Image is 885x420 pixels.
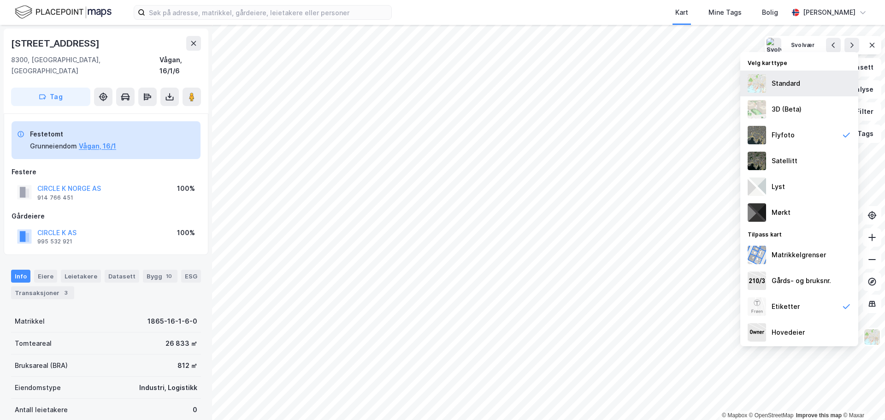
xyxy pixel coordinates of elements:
img: Z [748,100,766,118]
img: majorOwner.b5e170eddb5c04bfeeff.jpeg [748,323,766,342]
a: Improve this map [796,412,842,419]
img: Z [748,297,766,316]
img: Z [748,74,766,93]
button: Filter [837,102,881,121]
div: Kart [675,7,688,18]
div: Vågan, 16/1/6 [159,54,201,77]
div: 0 [193,404,197,415]
div: Bruksareal (BRA) [15,360,68,371]
div: Lyst [772,181,785,192]
div: Tomteareal [15,338,52,349]
img: Svolvær [767,38,781,53]
div: Bygg [143,270,177,283]
div: Matrikkel [15,316,45,327]
div: Eiendomstype [15,382,61,393]
img: nCdM7BzjoCAAAAAElFTkSuQmCC [748,203,766,222]
button: Svolvær [785,38,820,53]
img: cadastreKeys.547ab17ec502f5a4ef2b.jpeg [748,272,766,290]
input: Søk på adresse, matrikkel, gårdeiere, leietakere eller personer [145,6,391,19]
button: Tags [838,124,881,143]
div: [PERSON_NAME] [803,7,855,18]
div: 10 [164,272,174,281]
div: 26 833 ㎡ [165,338,197,349]
img: 9k= [748,152,766,170]
div: Gårds- og bruksnr. [772,275,831,286]
div: 100% [177,183,195,194]
div: Satellitt [772,155,797,166]
div: ESG [181,270,201,283]
div: Hovedeier [772,327,805,338]
div: Mørkt [772,207,791,218]
div: Svolvær [791,41,814,49]
div: Bolig [762,7,778,18]
div: Kontrollprogram for chat [839,376,885,420]
div: Datasett [105,270,139,283]
div: Antall leietakere [15,404,68,415]
div: Festere [12,166,201,177]
button: Vågan, 16/1 [79,141,116,152]
button: Tag [11,88,90,106]
div: Eiere [34,270,57,283]
iframe: Chat Widget [839,376,885,420]
img: cadastreBorders.cfe08de4b5ddd52a10de.jpeg [748,246,766,264]
div: 100% [177,227,195,238]
div: Leietakere [61,270,101,283]
div: Velg karttype [740,54,858,71]
div: Grunneiendom [30,141,77,152]
div: Standard [772,78,800,89]
div: [STREET_ADDRESS] [11,36,101,51]
div: Transaksjoner [11,286,74,299]
div: Matrikkelgrenser [772,249,826,260]
div: Tilpass kart [740,225,858,242]
img: logo.f888ab2527a4732fd821a326f86c7f29.svg [15,4,112,20]
div: Flyfoto [772,130,795,141]
div: 8300, [GEOGRAPHIC_DATA], [GEOGRAPHIC_DATA] [11,54,159,77]
div: Mine Tags [708,7,742,18]
div: Etiketter [772,301,800,312]
img: luj3wr1y2y3+OchiMxRmMxRlscgabnMEmZ7DJGWxyBpucwSZnsMkZbHIGm5zBJmewyRlscgabnMEmZ7DJGWxyBpucwSZnsMkZ... [748,177,766,196]
a: OpenStreetMap [749,412,794,419]
div: 914 766 451 [37,194,73,201]
img: Z [863,328,881,346]
div: 1865-16-1-6-0 [147,316,197,327]
div: Gårdeiere [12,211,201,222]
div: 812 ㎡ [177,360,197,371]
div: Festetomt [30,129,116,140]
div: Industri, Logistikk [139,382,197,393]
img: Z [748,126,766,144]
div: 3 [61,288,71,297]
div: Info [11,270,30,283]
a: Mapbox [722,412,747,419]
div: 995 532 921 [37,238,72,245]
div: 3D (Beta) [772,104,802,115]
